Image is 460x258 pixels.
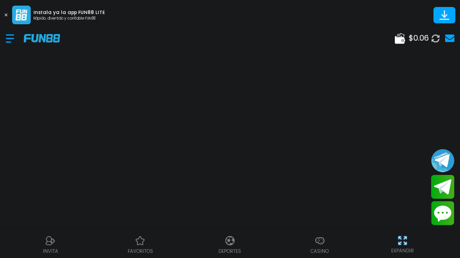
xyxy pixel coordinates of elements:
[6,234,95,255] a: ReferralReferralINVITA
[135,235,146,246] img: Casino Favoritos
[43,248,58,255] p: INVITA
[311,248,329,255] p: Casino
[128,248,153,255] p: favoritos
[34,9,105,16] p: Instala ya la app FUN88 LITE
[409,33,429,44] span: $ 0.06
[314,235,325,246] img: Casino
[275,234,365,255] a: CasinoCasinoCasino
[431,175,454,199] button: Join telegram
[431,148,454,173] button: Join telegram channel
[185,234,275,255] a: DeportesDeportesDeportes
[24,34,60,42] img: Company Logo
[224,235,236,246] img: Deportes
[45,235,56,246] img: Referral
[391,247,414,254] p: EXPANDIR
[218,248,241,255] p: Deportes
[12,6,31,24] img: App Logo
[34,16,105,21] p: Rápido, divertido y confiable FUN88
[95,234,185,255] a: Casino FavoritosCasino Favoritosfavoritos
[431,201,454,225] button: Contact customer service
[397,235,408,246] img: hide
